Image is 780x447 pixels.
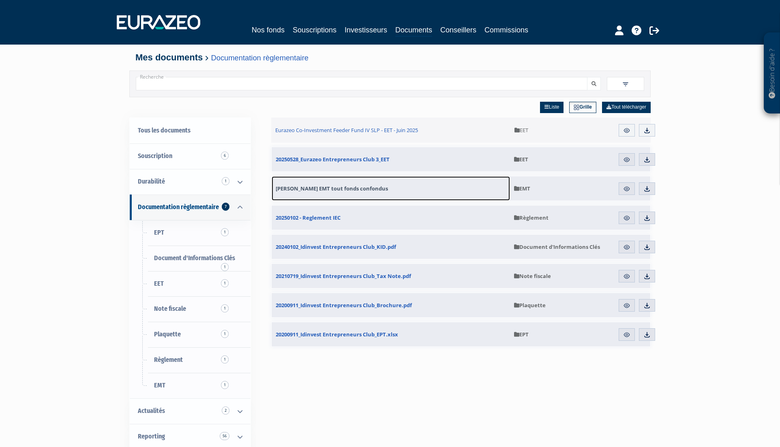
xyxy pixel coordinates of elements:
[138,203,219,211] span: Documentation règlementaire
[395,24,432,37] a: Documents
[623,185,630,192] img: eye.svg
[643,331,651,338] img: download.svg
[514,126,528,134] span: EET
[222,406,229,415] span: 2
[138,432,165,440] span: Reporting
[623,273,630,280] img: eye.svg
[514,302,546,309] span: Plaquette
[623,156,630,163] img: eye.svg
[514,185,530,192] span: EMT
[643,214,651,222] img: download.svg
[138,178,165,185] span: Durabilité
[275,126,418,134] span: Eurazeo Co-Investment Feeder Fund IV SLP - EET - Juin 2025
[643,156,651,163] img: download.svg
[130,398,251,424] a: Actualités 2
[643,127,651,134] img: download.svg
[272,176,510,201] a: [PERSON_NAME] EMT tout fonds confondus
[211,53,309,62] a: Documentation règlementaire
[252,24,285,36] a: Nos fonds
[130,347,251,373] a: Règlement1
[276,272,411,280] span: 20210719_Idinvest Entrepreneurs Club_Tax Note.pdf
[130,118,251,143] a: Tous les documents
[221,263,229,271] span: 1
[135,53,645,62] h4: Mes documents
[514,156,528,163] span: EET
[130,143,251,169] a: Souscription6
[221,279,229,287] span: 1
[767,37,777,110] p: Besoin d'aide ?
[154,229,164,236] span: EPT
[221,152,229,160] span: 6
[514,331,529,338] span: EPT
[136,77,587,90] input: Recherche
[130,195,251,220] a: Documentation règlementaire 7
[154,305,186,312] span: Note fiscale
[514,243,600,250] span: Document d'Informations Clés
[154,356,183,364] span: Règlement
[220,432,229,440] span: 56
[222,203,229,211] span: 7
[117,15,200,30] img: 1732889491-logotype_eurazeo_blanc_rvb.png
[622,81,629,88] img: filter.svg
[154,381,165,389] span: EMT
[272,322,510,346] a: 20200911_Idinvest Entrepreneurs Club_EPT.xlsx
[514,214,549,221] span: Règlement
[130,220,251,246] a: EPT1
[440,24,476,36] a: Conseillers
[276,331,398,338] span: 20200911_Idinvest Entrepreneurs Club_EPT.xlsx
[643,302,651,309] img: download.svg
[643,244,651,251] img: download.svg
[222,177,229,185] span: 1
[130,271,251,297] a: EET1
[276,214,341,221] span: 20250102 - Reglement IEC
[221,304,229,312] span: 1
[623,244,630,251] img: eye.svg
[138,152,172,160] span: Souscription
[643,185,651,192] img: download.svg
[293,24,336,36] a: Souscriptions
[345,24,387,36] a: Investisseurs
[623,302,630,309] img: eye.svg
[130,246,251,271] a: Document d'Informations Clés1
[221,381,229,389] span: 1
[272,264,510,288] a: 20210719_Idinvest Entrepreneurs Club_Tax Note.pdf
[130,373,251,398] a: EMT1
[154,330,181,338] span: Plaquette
[569,102,596,113] a: Grille
[272,205,510,230] a: 20250102 - Reglement IEC
[574,105,579,110] img: grid.svg
[514,272,551,280] span: Note fiscale
[623,127,630,134] img: eye.svg
[130,322,251,347] a: Plaquette1
[221,228,229,236] span: 1
[154,280,164,287] span: EET
[130,296,251,322] a: Note fiscale1
[272,235,510,259] a: 20240102_Idinvest Entrepreneurs Club_KID.pdf
[138,407,165,415] span: Actualités
[130,169,251,195] a: Durabilité 1
[643,273,651,280] img: download.svg
[221,355,229,364] span: 1
[276,302,412,309] span: 20200911_Idinvest Entrepreneurs Club_Brochure.pdf
[623,214,630,222] img: eye.svg
[484,24,528,36] a: Commissions
[276,243,396,250] span: 20240102_Idinvest Entrepreneurs Club_KID.pdf
[276,156,390,163] span: 20250528_Eurazeo Entrepreneurs Club 3_EET
[221,330,229,338] span: 1
[272,293,510,317] a: 20200911_Idinvest Entrepreneurs Club_Brochure.pdf
[540,102,564,113] a: Liste
[276,185,388,192] span: [PERSON_NAME] EMT tout fonds confondus
[602,102,651,113] a: Tout télécharger
[154,254,235,262] span: Document d'Informations Clés
[271,118,510,143] a: Eurazeo Co-Investment Feeder Fund IV SLP - EET - Juin 2025
[623,331,630,338] img: eye.svg
[272,147,510,171] a: 20250528_Eurazeo Entrepreneurs Club 3_EET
